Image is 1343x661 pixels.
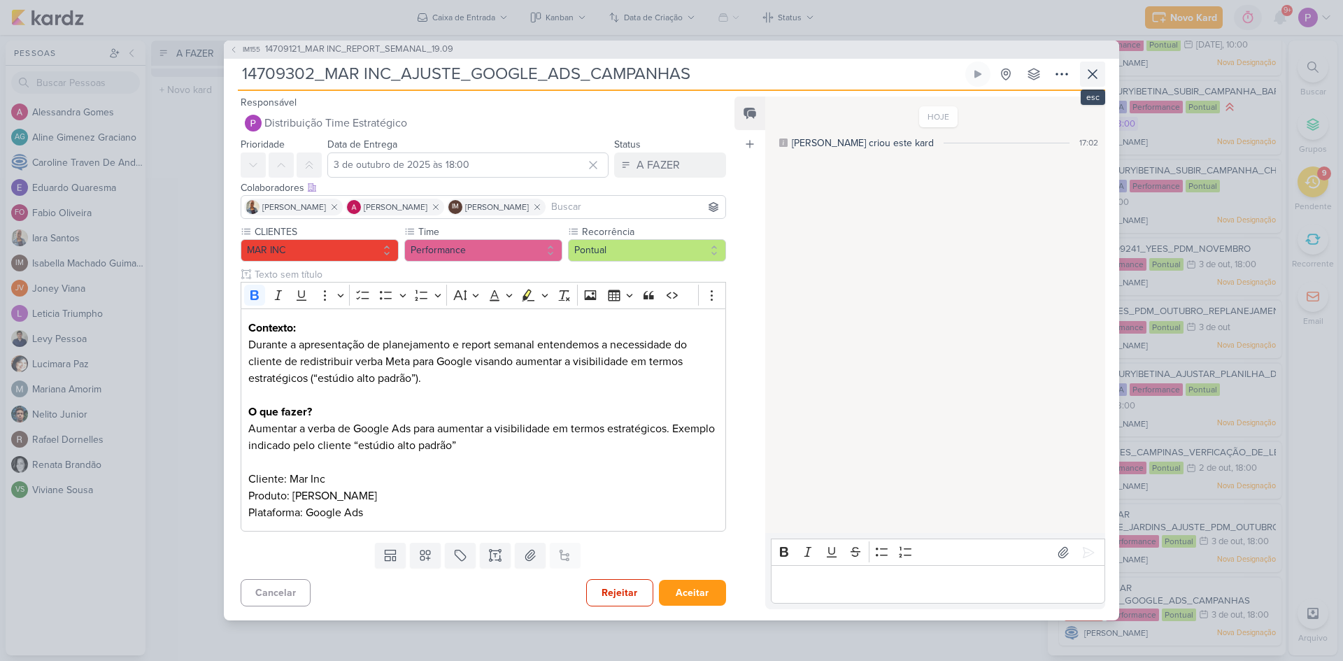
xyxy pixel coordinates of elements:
[248,320,718,521] p: Durante a apresentação de planejamento e report semanal entendemos a necessidade do cliente de re...
[241,111,726,136] button: Distribuição Time Estratégico
[548,199,723,215] input: Buscar
[771,565,1105,604] div: Editor editing area: main
[241,138,285,150] label: Prioridade
[465,201,529,213] span: [PERSON_NAME]
[586,579,653,606] button: Rejeitar
[364,201,427,213] span: [PERSON_NAME]
[614,138,641,150] label: Status
[229,43,453,57] button: IM155 14709121_MAR INC_REPORT_SEMANAL_19.09
[1081,90,1105,105] div: esc
[264,115,407,132] span: Distribuição Time Estratégico
[252,267,726,282] input: Texto sem título
[241,308,726,532] div: Editor editing area: main
[245,115,262,132] img: Distribuição Time Estratégico
[417,225,562,239] label: Time
[1079,136,1098,149] div: 17:02
[238,62,962,87] input: Kard Sem Título
[347,200,361,214] img: Alessandra Gomes
[448,200,462,214] div: Isabella Machado Guimarães
[452,204,459,211] p: IM
[248,405,312,419] strong: O que fazer?
[241,44,262,55] span: IM155
[659,580,726,606] button: Aceitar
[248,321,296,335] strong: Contexto:
[241,97,297,108] label: Responsável
[771,539,1105,566] div: Editor toolbar
[404,239,562,262] button: Performance
[246,200,260,214] img: Iara Santos
[241,180,726,195] div: Colaboradores
[262,201,326,213] span: [PERSON_NAME]
[792,136,934,150] div: [PERSON_NAME] criou este kard
[241,579,311,606] button: Cancelar
[241,239,399,262] button: MAR INC
[568,239,726,262] button: Pontual
[327,138,397,150] label: Data de Entrega
[327,152,609,178] input: Select a date
[265,43,453,57] span: 14709121_MAR INC_REPORT_SEMANAL_19.09
[581,225,726,239] label: Recorrência
[972,69,983,80] div: Ligar relógio
[241,282,726,309] div: Editor toolbar
[253,225,399,239] label: CLIENTES
[637,157,680,173] div: A FAZER
[614,152,726,178] button: A FAZER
